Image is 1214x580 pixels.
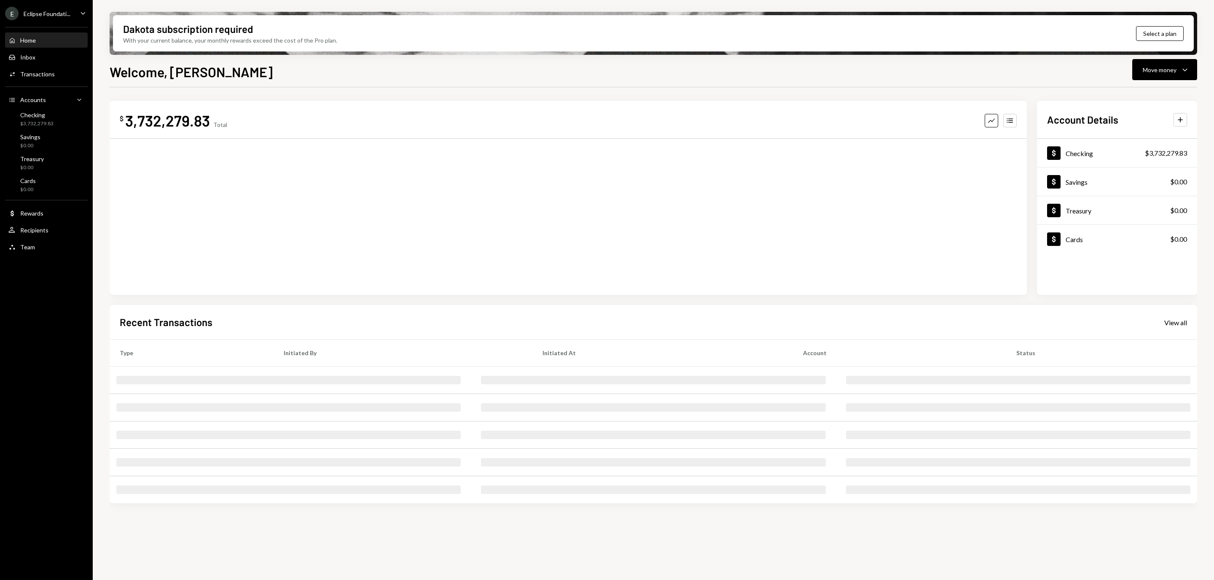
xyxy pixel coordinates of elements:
div: With your current balance, your monthly rewards exceed the cost of the Pro plan. [123,36,337,45]
div: $0.00 [20,186,36,193]
a: Home [5,32,88,48]
h1: Welcome, [PERSON_NAME] [110,63,273,80]
div: $3,732,279.83 [1145,148,1187,158]
div: $0.00 [20,164,44,171]
div: Cards [20,177,36,184]
div: Checking [20,111,54,119]
div: $3,732,279.83 [20,120,54,127]
h2: Recent Transactions [120,315,212,329]
div: Treasury [1066,207,1091,215]
a: Inbox [5,49,88,65]
div: Checking [1066,149,1093,157]
div: 3,732,279.83 [125,111,210,130]
div: Treasury [20,155,44,162]
div: Home [20,37,36,44]
button: Move money [1132,59,1197,80]
div: Savings [1066,178,1088,186]
div: Dakota subscription required [123,22,253,36]
div: $0.00 [1170,177,1187,187]
div: Rewards [20,210,43,217]
th: Initiated At [532,340,793,367]
a: Checking$3,732,279.83 [1037,139,1197,167]
button: Select a plan [1136,26,1184,41]
div: $0.00 [1170,234,1187,244]
a: Cards$0.00 [5,175,88,195]
a: Cards$0.00 [1037,225,1197,253]
a: Recipients [5,222,88,237]
div: Eclipse Foundati... [24,10,70,17]
a: Accounts [5,92,88,107]
a: Savings$0.00 [1037,167,1197,196]
th: Status [1006,340,1197,367]
div: $0.00 [20,142,40,149]
div: $ [120,114,124,123]
a: Savings$0.00 [5,131,88,151]
div: E [5,7,19,20]
a: Rewards [5,205,88,221]
div: Recipients [20,227,48,234]
div: Move money [1143,65,1176,74]
div: Inbox [20,54,35,61]
div: Accounts [20,96,46,103]
a: Checking$3,732,279.83 [5,109,88,129]
a: Team [5,239,88,254]
a: Treasury$0.00 [5,153,88,173]
a: Treasury$0.00 [1037,196,1197,224]
div: Transactions [20,70,55,78]
th: Type [110,340,274,367]
th: Account [793,340,1006,367]
div: Team [20,243,35,251]
div: $0.00 [1170,205,1187,216]
div: Total [213,121,227,128]
a: View all [1164,318,1187,327]
div: Savings [20,133,40,140]
div: Cards [1066,235,1083,243]
h2: Account Details [1047,113,1118,127]
div: View all [1164,318,1187,327]
th: Initiated By [274,340,532,367]
a: Transactions [5,66,88,81]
